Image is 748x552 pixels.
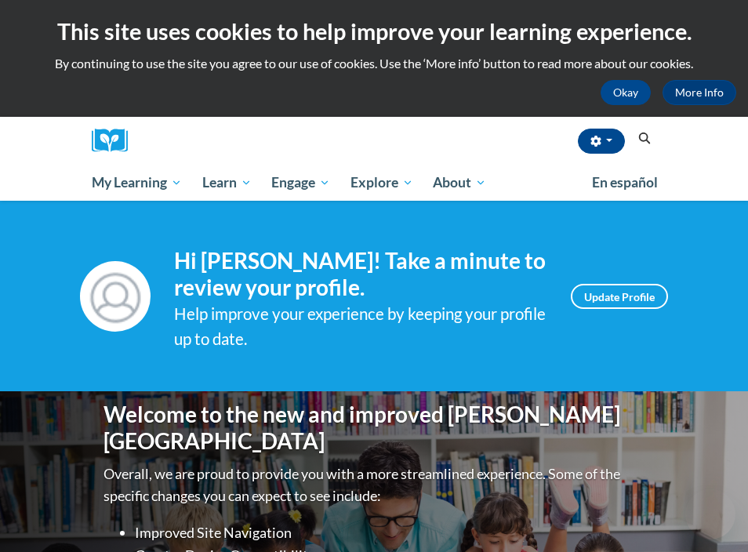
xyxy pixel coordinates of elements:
[592,174,658,191] span: En español
[433,173,486,192] span: About
[174,248,547,300] h4: Hi [PERSON_NAME]! Take a minute to review your profile.
[633,129,656,148] button: Search
[103,463,645,508] p: Overall, we are proud to provide you with a more streamlined experience. Some of the specific cha...
[202,173,252,192] span: Learn
[135,521,645,544] li: Improved Site Navigation
[685,489,735,539] iframe: Button to launch messaging window
[340,165,423,201] a: Explore
[601,80,651,105] button: Okay
[663,80,736,105] a: More Info
[92,173,182,192] span: My Learning
[12,16,736,47] h2: This site uses cookies to help improve your learning experience.
[12,55,736,72] p: By continuing to use the site you agree to our use of cookies. Use the ‘More info’ button to read...
[103,401,645,454] h1: Welcome to the new and improved [PERSON_NAME][GEOGRAPHIC_DATA]
[271,173,330,192] span: Engage
[192,165,262,201] a: Learn
[174,301,547,353] div: Help improve your experience by keeping your profile up to date.
[423,165,497,201] a: About
[92,129,139,153] img: Logo brand
[350,173,413,192] span: Explore
[92,129,139,153] a: Cox Campus
[571,284,668,309] a: Update Profile
[578,129,625,154] button: Account Settings
[80,165,668,201] div: Main menu
[582,166,668,199] a: En español
[82,165,192,201] a: My Learning
[80,261,151,332] img: Profile Image
[261,165,340,201] a: Engage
